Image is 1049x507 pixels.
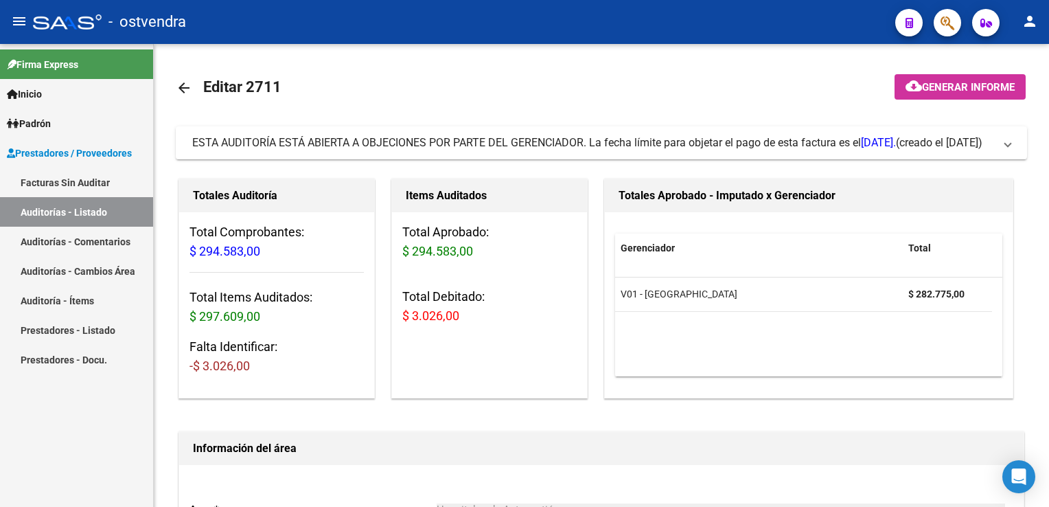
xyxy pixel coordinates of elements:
[402,244,473,258] span: $ 294.583,00
[908,289,965,300] strong: $ 282.775,00
[176,126,1027,159] mat-expansion-panel-header: ESTA AUDITORÍA ESTÁ ABIERTA A OBJECIONES POR PARTE DEL GERENCIADOR. La fecha límite para objetar ...
[189,309,260,324] span: $ 297.609,00
[7,87,42,102] span: Inicio
[621,289,737,300] span: V01 - [GEOGRAPHIC_DATA]
[895,74,1026,100] button: Generar informe
[176,80,192,96] mat-icon: arrow_back
[189,288,364,326] h3: Total Items Auditados:
[11,13,27,30] mat-icon: menu
[203,78,281,95] span: Editar 2711
[861,136,896,149] span: [DATE].
[192,136,896,149] span: ESTA AUDITORÍA ESTÁ ABIERTA A OBJECIONES POR PARTE DEL GERENCIADOR. La fecha límite para objetar ...
[108,7,186,37] span: - ostvendra
[402,308,459,323] span: $ 3.026,00
[189,223,364,261] h3: Total Comprobantes:
[7,116,51,131] span: Padrón
[903,234,992,263] datatable-header-cell: Total
[7,146,132,161] span: Prestadores / Proveedores
[1002,460,1035,493] div: Open Intercom Messenger
[906,78,922,94] mat-icon: cloud_download
[908,243,931,253] span: Total
[402,287,577,326] h3: Total Debitado:
[7,57,78,72] span: Firma Express
[189,359,250,373] span: -$ 3.026,00
[406,185,573,207] h1: Items Auditados
[193,185,360,207] h1: Totales Auditoría
[922,81,1015,93] span: Generar informe
[193,438,1010,460] h1: Información del área
[1022,13,1038,30] mat-icon: person
[615,234,903,263] datatable-header-cell: Gerenciador
[189,244,260,258] span: $ 294.583,00
[402,223,577,261] h3: Total Aprobado:
[189,337,364,376] h3: Falta Identificar:
[619,185,999,207] h1: Totales Aprobado - Imputado x Gerenciador
[896,135,982,150] span: (creado el [DATE])
[621,243,675,253] span: Gerenciador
